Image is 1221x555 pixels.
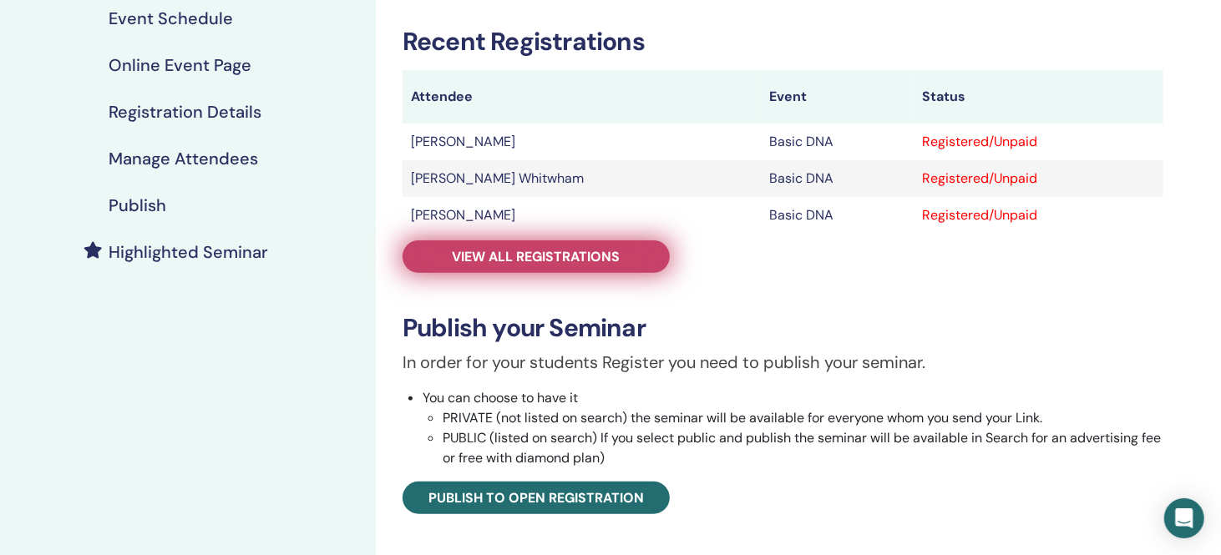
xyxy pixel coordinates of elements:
[761,124,914,160] td: Basic DNA
[453,248,621,265] span: View all registrations
[109,242,268,262] h4: Highlighted Seminar
[1164,498,1204,538] div: Open Intercom Messenger
[109,55,251,75] h4: Online Event Page
[922,205,1155,225] div: Registered/Unpaid
[761,197,914,234] td: Basic DNA
[403,160,761,197] td: [PERSON_NAME] Whitwham
[109,102,261,122] h4: Registration Details
[428,489,644,507] span: Publish to open registration
[109,195,166,215] h4: Publish
[403,350,1163,375] p: In order for your students Register you need to publish your seminar.
[922,132,1155,152] div: Registered/Unpaid
[403,70,761,124] th: Attendee
[761,70,914,124] th: Event
[403,313,1163,343] h3: Publish your Seminar
[423,388,1163,468] li: You can choose to have it
[109,149,258,169] h4: Manage Attendees
[761,160,914,197] td: Basic DNA
[403,124,761,160] td: [PERSON_NAME]
[403,240,670,273] a: View all registrations
[922,169,1155,189] div: Registered/Unpaid
[109,8,233,28] h4: Event Schedule
[403,197,761,234] td: [PERSON_NAME]
[914,70,1163,124] th: Status
[403,482,670,514] a: Publish to open registration
[443,408,1163,428] li: PRIVATE (not listed on search) the seminar will be available for everyone whom you send your Link.
[443,428,1163,468] li: PUBLIC (listed on search) If you select public and publish the seminar will be available in Searc...
[403,27,1163,57] h3: Recent Registrations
